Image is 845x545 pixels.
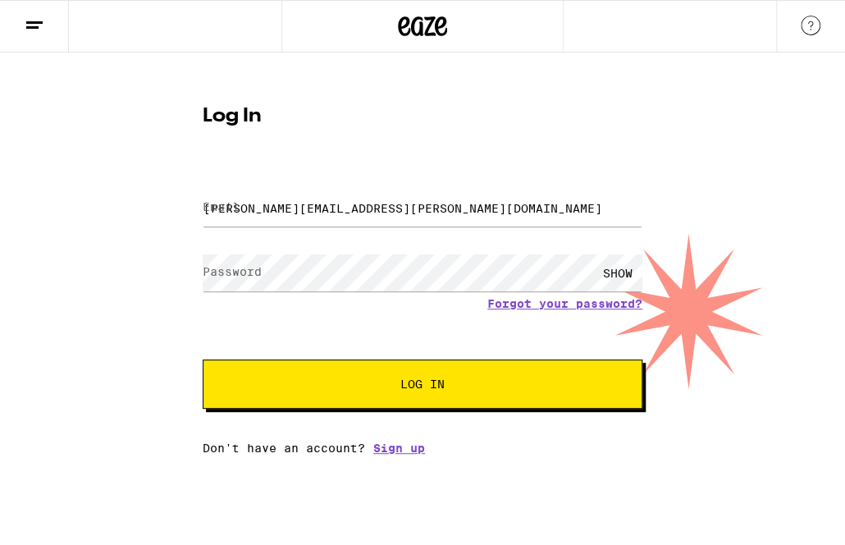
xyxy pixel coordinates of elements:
[203,200,240,213] label: Email
[487,297,642,310] a: Forgot your password?
[10,11,118,25] span: Hi. Need any help?
[400,378,445,390] span: Log In
[203,442,642,455] div: Don't have an account?
[593,254,642,291] div: SHOW
[203,265,262,278] label: Password
[203,107,642,126] h1: Log In
[203,190,642,227] input: Email
[203,360,642,409] button: Log In
[373,442,425,455] a: Sign up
